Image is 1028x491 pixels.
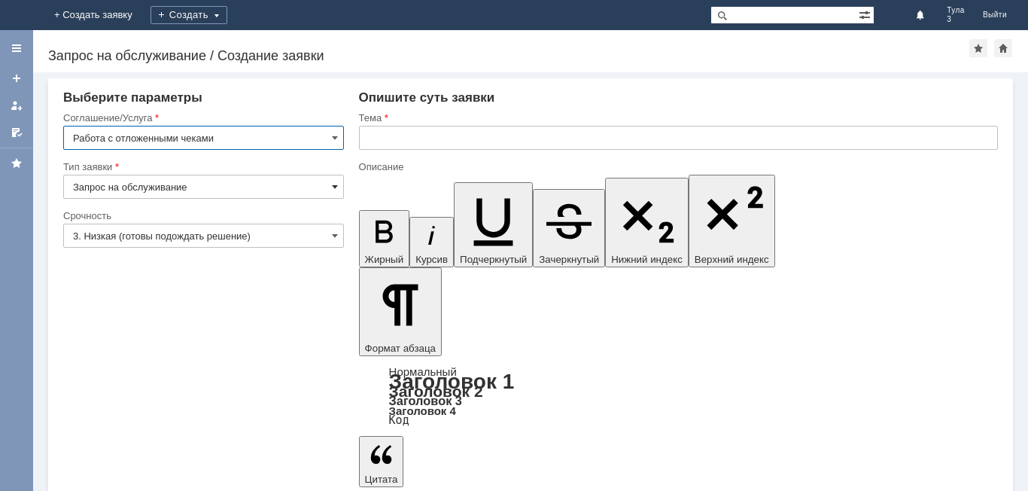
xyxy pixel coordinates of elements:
span: Выберите параметры [63,90,202,105]
a: Создать заявку [5,66,29,90]
a: Нормальный [389,365,457,378]
a: Заголовок 1 [389,370,515,393]
span: Зачеркнутый [539,254,599,265]
a: Заголовок 4 [389,404,456,417]
button: Жирный [359,210,410,267]
button: Подчеркнутый [454,182,533,267]
div: Запрос на обслуживание / Создание заявки [48,48,969,63]
div: Добавить в избранное [969,39,987,57]
button: Верхний индекс [689,175,775,267]
span: Формат абзаца [365,343,436,354]
a: Заголовок 3 [389,394,462,407]
div: Описание [359,162,995,172]
span: Расширенный поиск [859,7,874,21]
div: Тема [359,113,995,123]
a: Мои заявки [5,93,29,117]
div: Формат абзаца [359,367,998,425]
button: Формат абзаца [359,267,442,356]
span: Опишите суть заявки [359,90,495,105]
div: Создать [151,6,227,24]
span: Верхний индекс [695,254,769,265]
span: Цитата [365,474,398,485]
a: Код [389,413,409,427]
div: Срочность [63,211,341,221]
div: Тип заявки [63,162,341,172]
span: Нижний индекс [611,254,683,265]
button: Цитата [359,436,404,487]
a: Мои согласования [5,120,29,145]
div: Соглашение/Услуга [63,113,341,123]
button: Нижний индекс [605,178,689,267]
div: Сделать домашней страницей [994,39,1012,57]
span: Тула [947,6,965,15]
span: 3 [947,15,965,24]
span: Подчеркнутый [460,254,527,265]
a: Заголовок 2 [389,383,483,400]
span: Курсив [415,254,448,265]
button: Курсив [409,217,454,267]
button: Зачеркнутый [533,189,605,267]
span: Жирный [365,254,404,265]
